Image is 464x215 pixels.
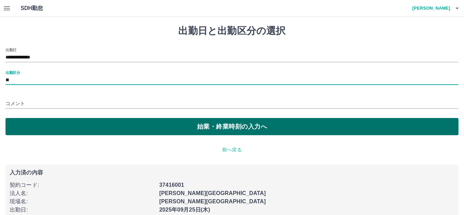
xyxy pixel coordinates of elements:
b: [PERSON_NAME][GEOGRAPHIC_DATA] [159,198,266,204]
p: 法人名 : [10,189,155,197]
label: 出勤日 [6,47,17,52]
p: 出勤日 : [10,206,155,214]
p: 前へ戻る [6,146,458,153]
p: 現場名 : [10,197,155,206]
b: 37416001 [159,182,184,188]
p: 入力済の内容 [10,170,454,175]
b: 2025年09月25日(木) [159,207,210,213]
label: 出勤区分 [6,70,20,75]
p: 契約コード : [10,181,155,189]
button: 始業・終業時刻の入力へ [6,118,458,135]
h1: 出勤日と出勤区分の選択 [6,25,458,37]
b: [PERSON_NAME][GEOGRAPHIC_DATA] [159,190,266,196]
